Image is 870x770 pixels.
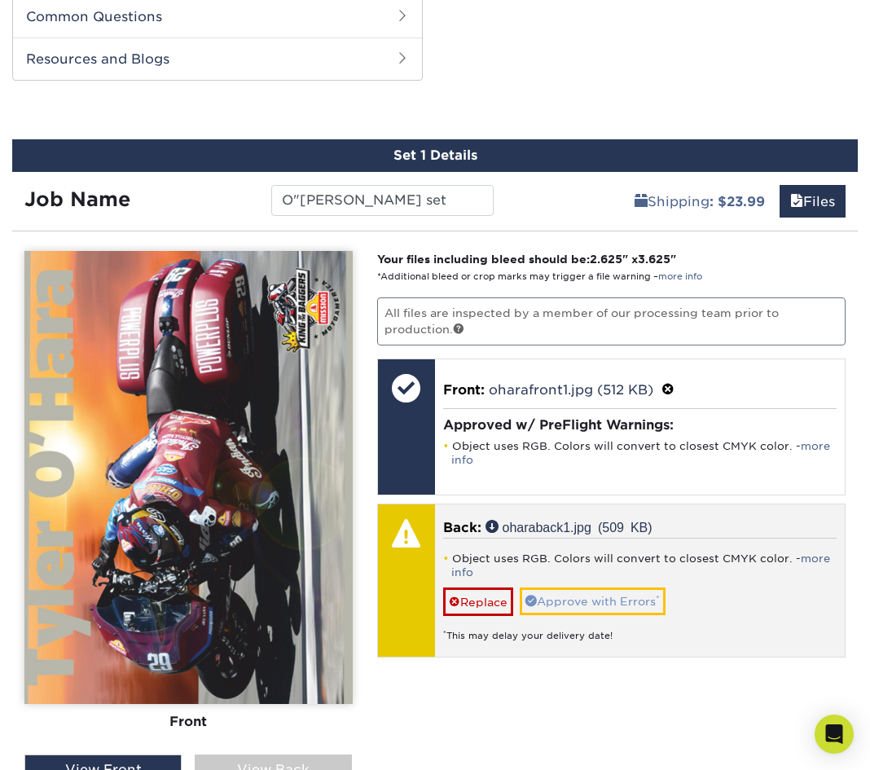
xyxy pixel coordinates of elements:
a: Files [780,185,846,218]
div: Set 1 Details [12,139,858,172]
div: This may delay your delivery date! [443,616,837,643]
strong: Your files including bleed should be: " x " [377,253,676,266]
a: more info [658,271,702,282]
span: Front: [443,382,485,398]
input: Enter a job name [271,185,494,216]
a: Replace [443,587,513,616]
li: Object uses RGB. Colors will convert to closest CMYK color. - [443,552,837,579]
span: 2.625 [590,253,622,266]
p: All files are inspected by a member of our processing team prior to production. [377,297,846,345]
b: : $23.99 [710,194,765,209]
li: Object uses RGB. Colors will convert to closest CMYK color. - [443,439,837,467]
a: more info [451,552,830,579]
h4: Approved w/ PreFlight Warnings: [443,417,837,433]
h2: Resources and Blogs [13,37,422,80]
a: Approve with Errors* [520,587,666,615]
a: oharafront1.jpg (512 KB) [489,382,653,398]
a: more info [451,440,830,466]
a: oharaback1.jpg (509 KB) [486,520,652,533]
div: Front [24,704,353,740]
span: shipping [635,194,648,209]
strong: Job Name [24,187,130,211]
span: Back: [443,520,481,535]
div: Open Intercom Messenger [815,715,854,754]
a: Shipping: $23.99 [624,185,776,218]
small: *Additional bleed or crop marks may trigger a file warning – [377,271,702,282]
span: files [790,194,803,209]
span: 3.625 [638,253,670,266]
